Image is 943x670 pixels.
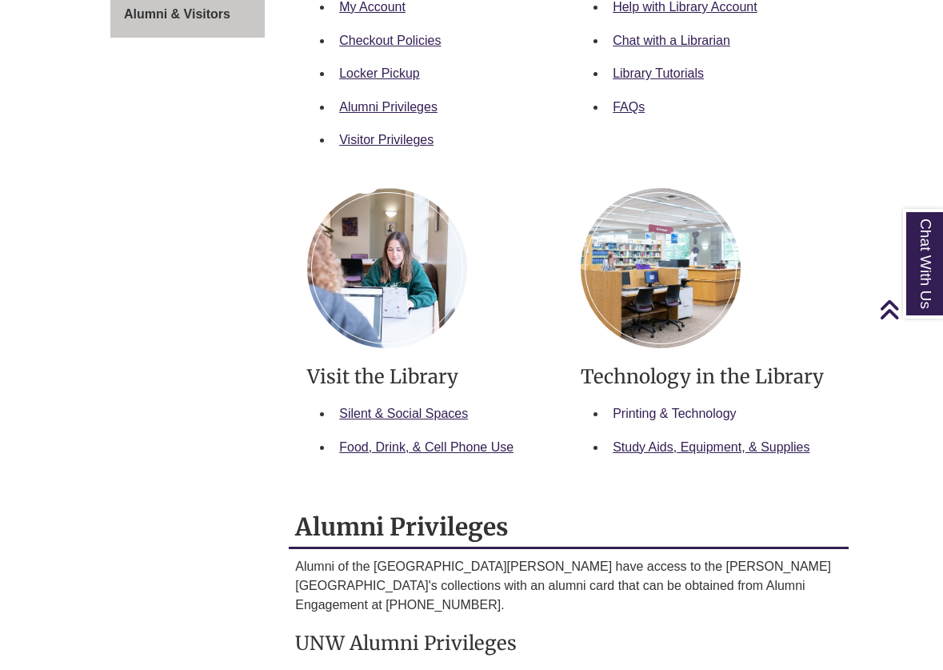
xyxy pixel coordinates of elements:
a: Chat with a Librarian [613,34,730,47]
a: Back to Top [879,299,939,320]
a: FAQs [613,100,645,114]
a: Locker Pickup [339,66,420,80]
a: Food, Drink, & Cell Phone Use [339,440,513,454]
h2: Alumni Privileges [289,507,849,549]
p: Alumni of the [GEOGRAPHIC_DATA][PERSON_NAME] have access to the [PERSON_NAME][GEOGRAPHIC_DATA]'s ... [295,557,842,615]
a: Alumni Privileges [339,100,438,114]
a: Visitor Privileges [339,133,434,146]
a: Study Aids, Equipment, & Supplies [613,440,809,454]
h3: Visit the Library [307,364,557,389]
a: Library Tutorials [613,66,704,80]
h3: Technology in the Library [581,364,830,389]
a: Checkout Policies [339,34,441,47]
h3: UNW Alumni Privileges [295,631,842,656]
a: Printing & Technology [613,407,736,420]
a: Silent & Social Spaces [339,407,468,420]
